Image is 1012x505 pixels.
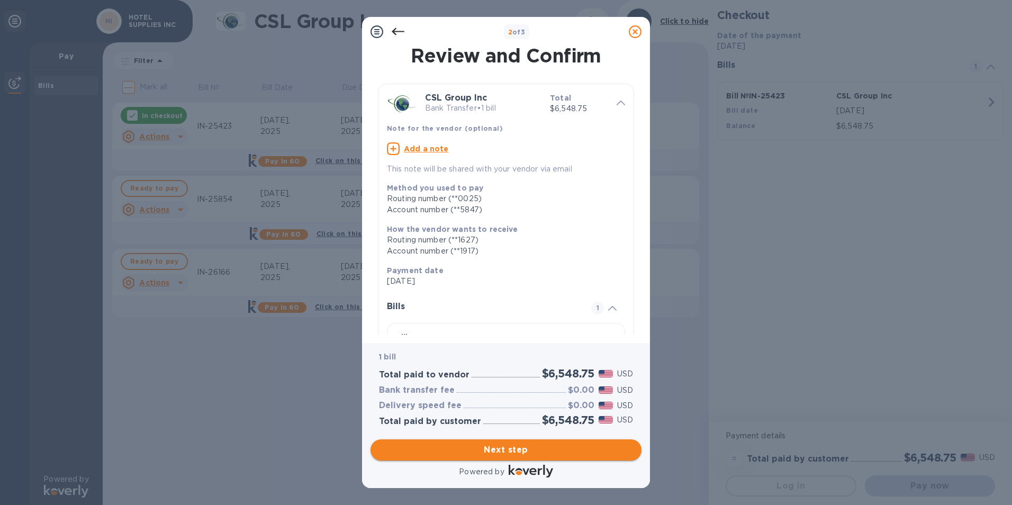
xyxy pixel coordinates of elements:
button: Bill №IN-25423CSL Group Inc [387,323,625,382]
b: Payment date [387,266,444,275]
h2: $6,548.75 [542,367,594,380]
div: Routing number (**1627) [387,235,617,246]
h3: $0.00 [568,385,594,395]
h3: Delivery speed fee [379,401,462,411]
span: 1 [591,302,604,314]
p: USD [617,368,633,380]
div: Routing number (**0025) [387,193,617,204]
img: USD [599,386,613,394]
div: Account number (**5847) [387,204,617,215]
h1: Review and Confirm [376,44,636,67]
h2: $6,548.75 [542,413,594,427]
p: [DATE] [387,276,617,287]
b: How the vendor wants to receive [387,225,518,233]
b: of 3 [508,28,526,36]
div: Account number (**1917) [387,246,617,257]
b: 1 bill [379,353,396,361]
img: USD [599,416,613,423]
p: USD [617,400,633,411]
button: Next step [371,439,641,461]
p: Bank Transfer • 1 bill [425,103,541,114]
p: $6,548.75 [550,103,608,114]
span: Next step [379,444,633,456]
p: Bill № IN-25423 [396,332,482,342]
span: 2 [508,28,512,36]
img: Logo [509,465,553,477]
p: USD [617,414,633,426]
p: USD [617,385,633,396]
div: CSL Group IncBank Transfer•1 billTotal$6,548.75Note for the vendor (optional)Add a noteThis note ... [387,93,625,175]
b: Note for the vendor (optional) [387,124,503,132]
u: Add a note [404,145,449,153]
h3: Bank transfer fee [379,385,455,395]
h3: $0.00 [568,401,594,411]
img: USD [599,402,613,409]
p: Powered by [459,466,504,477]
h3: Total paid by customer [379,417,481,427]
h3: Bills [387,302,579,312]
b: Total [550,94,571,102]
p: This note will be shared with your vendor via email [387,164,625,175]
b: Method you used to pay [387,184,483,192]
h3: Total paid to vendor [379,370,469,380]
p: CSL Group Inc [486,332,572,342]
b: CSL Group Inc [425,93,487,103]
img: USD [599,370,613,377]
